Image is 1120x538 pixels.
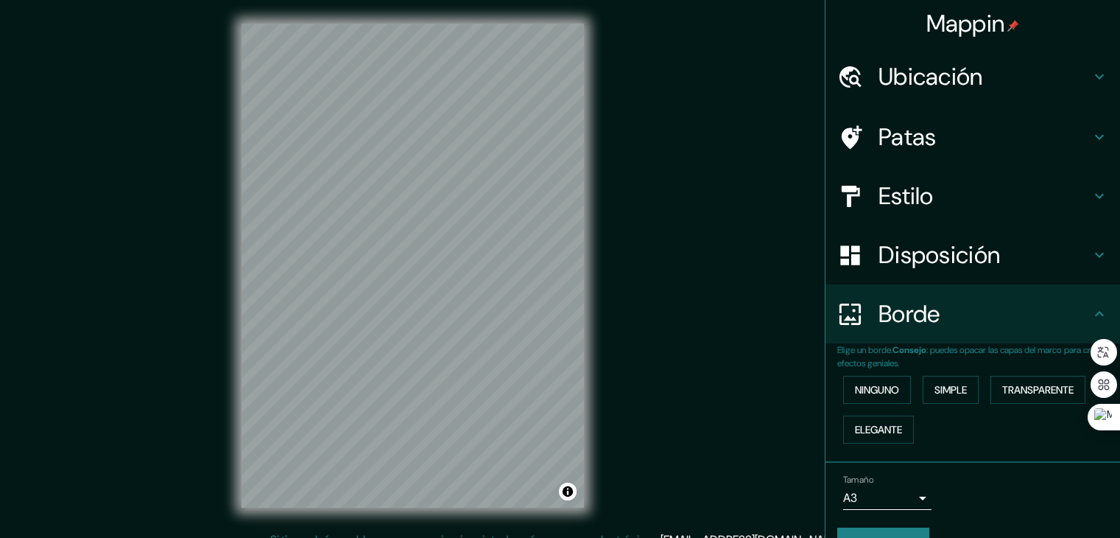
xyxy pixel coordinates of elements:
[837,344,1102,369] font: : puedes opacar las capas del marco para crear efectos geniales.
[855,383,899,396] font: Ninguno
[878,298,940,329] font: Borde
[843,486,931,510] div: A3
[892,344,926,356] font: Consejo
[825,226,1120,284] div: Disposición
[878,240,1000,270] font: Disposición
[843,490,857,506] font: A3
[878,181,934,212] font: Estilo
[843,474,873,486] font: Tamaño
[843,376,911,404] button: Ninguno
[878,122,937,153] font: Patas
[837,344,892,356] font: Elige un borde.
[1002,383,1074,396] font: Transparente
[923,376,979,404] button: Simple
[926,8,1005,39] font: Mappin
[1007,20,1019,32] img: pin-icon.png
[825,47,1120,106] div: Ubicación
[990,376,1085,404] button: Transparente
[825,284,1120,343] div: Borde
[559,483,577,500] button: Activar o desactivar atribución
[242,24,584,508] canvas: Mapa
[825,167,1120,226] div: Estilo
[989,481,1104,522] iframe: Lanzador de widgets de ayuda
[825,108,1120,167] div: Patas
[934,383,967,396] font: Simple
[878,61,983,92] font: Ubicación
[855,423,902,436] font: Elegante
[843,416,914,444] button: Elegante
